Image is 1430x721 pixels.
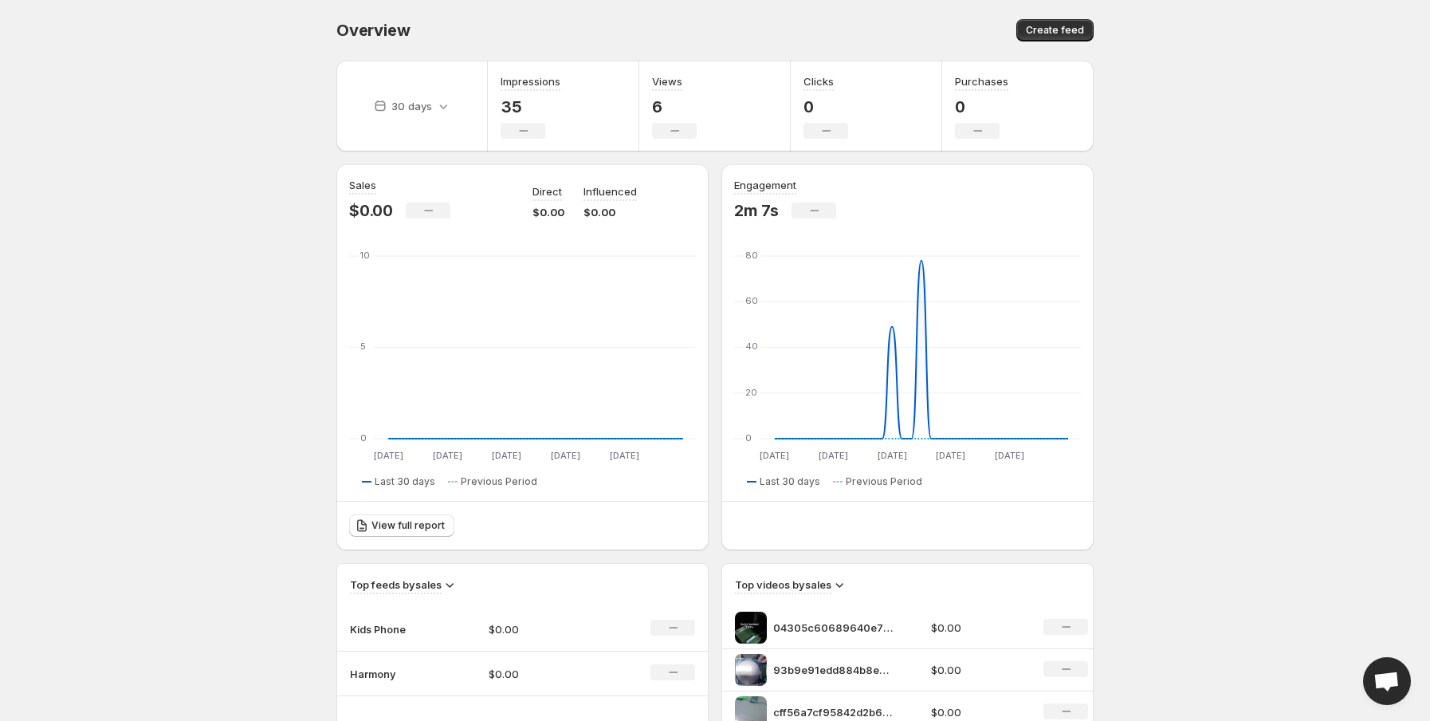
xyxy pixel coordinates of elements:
text: 0 [745,432,752,443]
span: Last 30 days [760,475,820,488]
p: $0.00 [489,666,602,682]
p: cff56a7cf95842d2b61b4d9a7053c29f [773,704,893,720]
button: Create feed [1016,19,1094,41]
span: Last 30 days [375,475,435,488]
text: [DATE] [492,450,521,461]
p: Influenced [583,183,637,199]
text: [DATE] [433,450,462,461]
text: [DATE] [551,450,580,461]
p: 35 [501,97,560,116]
text: 40 [745,341,758,352]
text: 60 [745,295,758,306]
p: 0 [955,97,1008,116]
p: 0 [803,97,848,116]
h3: Engagement [734,177,796,193]
span: View full report [371,519,445,532]
h3: Impressions [501,73,560,89]
img: 93b9e91edd884b8ea0875c3daca6f502 [735,654,767,686]
span: Previous Period [846,475,922,488]
text: 20 [745,387,757,398]
p: 30 days [391,98,432,114]
h3: Top feeds by sales [350,577,442,593]
text: [DATE] [936,450,965,461]
text: [DATE] [995,450,1024,461]
p: 6 [652,97,697,116]
p: $0.00 [532,204,564,220]
p: $0.00 [349,201,393,220]
text: [DATE] [878,450,907,461]
p: 2m 7s [734,201,779,220]
img: 04305c60689640e79728d531b89931ab [735,612,767,644]
p: $0.00 [489,621,602,637]
text: 5 [360,341,366,352]
text: [DATE] [760,450,789,461]
p: Direct [532,183,562,199]
span: Overview [336,21,410,40]
p: $0.00 [931,704,1025,720]
a: View full report [349,514,454,537]
h3: Sales [349,177,376,193]
h3: Top videos by sales [735,577,831,593]
p: 04305c60689640e79728d531b89931ab [773,620,893,636]
text: 80 [745,250,758,261]
span: Create feed [1026,24,1084,37]
p: Kids Phone [350,621,430,637]
text: 10 [360,250,370,261]
text: [DATE] [819,450,848,461]
h3: Purchases [955,73,1008,89]
h3: Views [652,73,682,89]
p: $0.00 [931,620,1025,636]
text: [DATE] [374,450,403,461]
a: Open chat [1363,657,1411,705]
p: Harmony [350,666,430,682]
p: $0.00 [931,662,1025,678]
p: $0.00 [583,204,637,220]
span: Previous Period [461,475,537,488]
text: 0 [360,432,367,443]
p: 93b9e91edd884b8ea0875c3daca6f502 [773,662,893,678]
h3: Clicks [803,73,834,89]
text: [DATE] [610,450,639,461]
